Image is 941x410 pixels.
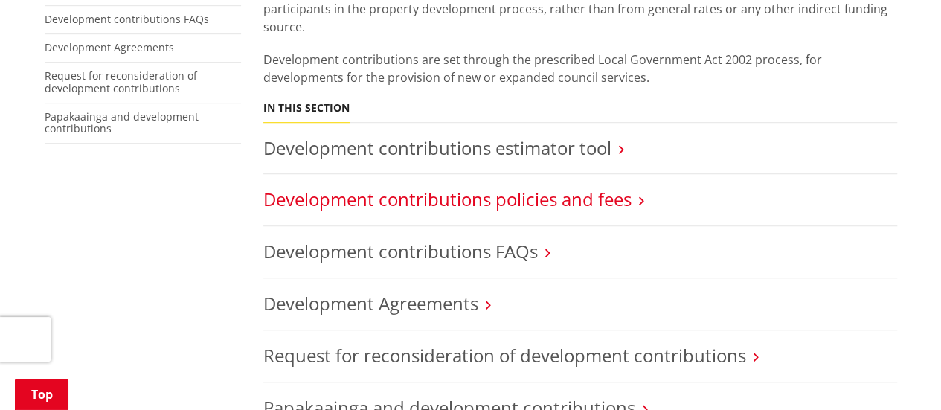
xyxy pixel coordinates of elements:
[15,379,68,410] a: Top
[45,68,197,95] a: Request for reconsideration of development contributions
[45,40,174,54] a: Development Agreements
[263,135,611,160] a: Development contributions estimator tool
[263,343,746,368] a: Request for reconsideration of development contributions
[263,102,350,115] h5: In this section
[263,291,478,315] a: Development Agreements
[263,187,632,211] a: Development contributions policies and fees
[45,12,209,26] a: Development contributions FAQs
[263,51,897,86] p: Development contributions are set through the prescribed Local Government Act 2002 process, for d...
[263,239,538,263] a: Development contributions FAQs
[45,109,199,136] a: Papakaainga and development contributions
